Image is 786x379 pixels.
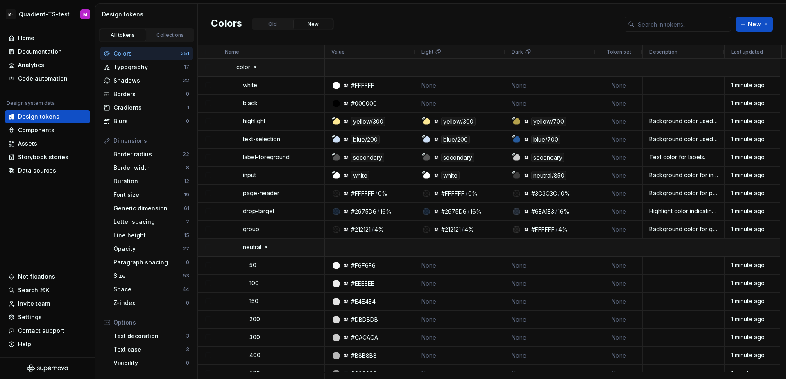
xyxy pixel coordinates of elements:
div: 27 [183,246,189,252]
div: Data sources [18,167,56,175]
p: black [243,95,258,111]
div: None [512,257,589,274]
p: group [243,221,259,237]
div: Colors [113,50,181,58]
a: Documentation [5,45,90,58]
div: Highlight color indicating a valid drag-and-drop target. [643,203,725,220]
a: Duration12 [110,175,193,188]
a: Paragraph spacing0 [110,256,193,269]
div: None [512,95,589,112]
div: Border width [113,164,186,172]
div: 53 [183,273,189,279]
div: 1 [187,104,189,111]
div: None [602,167,636,184]
div: None [602,329,636,346]
p: 300 [249,329,260,345]
div: 0% [378,189,387,198]
div: white [441,171,460,180]
div: Generic dimension [113,204,184,212]
div: yellow/700 [531,117,566,126]
svg: Supernova Logo [27,364,68,372]
a: Blurs0 [100,115,193,128]
div: neutral [236,239,318,255]
div: #CACACA [351,334,378,342]
div: blue/200 [441,135,470,144]
div: Dimensions [113,137,189,145]
div: Quadient-TS-test [19,10,70,18]
p: text-selection [243,131,280,147]
div: None [512,311,589,328]
div: #EEEEEE [351,280,374,288]
p: input [243,167,256,183]
div: None [602,203,636,220]
div: Assets [18,140,37,148]
div: Line height [113,231,184,239]
div: None [421,347,498,364]
div: None [512,77,589,94]
a: Assets [5,137,90,150]
a: Typography17 [100,61,193,74]
div: 0% [561,189,570,198]
div: Paragraph spacing [113,258,186,266]
div: Background color used for highlighting text or elements. [643,113,725,130]
div: 12 [184,178,189,185]
div: None [512,329,589,346]
span: Name [225,49,239,55]
div: 16% [470,208,482,216]
div: Background color used when selecting text. [643,131,725,148]
div: #2975D6 [351,208,376,216]
div: 3 [186,333,189,339]
div: Visibility [113,359,186,367]
div: Home [18,34,34,42]
div: None [602,311,636,328]
a: Code automation [5,72,90,85]
div: None [602,257,636,274]
a: Data sources [5,164,90,177]
div: M- [6,9,16,19]
div: M [83,11,87,18]
div: None [421,311,498,328]
div: / [375,189,377,198]
a: Storybook stories [5,151,90,164]
div: Gradients [113,104,187,112]
a: Generic dimension61 [110,202,193,215]
div: None [421,77,498,94]
div: 17 [184,64,189,70]
h2: Colors [211,17,242,32]
span: Token set [607,49,631,55]
p: page-header [243,185,279,201]
span: Description [649,49,677,55]
div: / [555,226,557,234]
div: / [462,226,464,234]
div: Duration [113,177,184,185]
div: blue/200 [351,135,380,144]
p: 150 [249,293,258,309]
div: None [602,77,636,94]
div: #F6F6F6 [351,262,376,270]
div: 4% [558,226,568,234]
a: Z-index0 [110,296,193,309]
div: #DBDBDB [351,316,378,324]
p: white [243,77,257,93]
div: 2 [186,219,189,225]
a: Home [5,32,90,45]
div: None [421,275,498,292]
div: 0% [468,189,478,198]
div: #212121 [351,226,371,234]
div: color [236,59,318,75]
a: Border radius22 [110,148,193,161]
a: Shadows22 [100,74,193,87]
div: Components [18,126,54,134]
span: New [748,20,761,28]
div: 1 minute ago [725,77,782,94]
div: Code automation [18,74,68,83]
div: 1 minute ago [725,203,782,220]
div: Help [18,340,31,348]
div: Options [113,318,189,327]
div: #FFFFFF [441,189,464,198]
div: 19 [184,192,189,198]
a: Analytics [5,59,90,72]
div: 8 [186,165,189,171]
div: Background color for input fields. [643,167,725,184]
